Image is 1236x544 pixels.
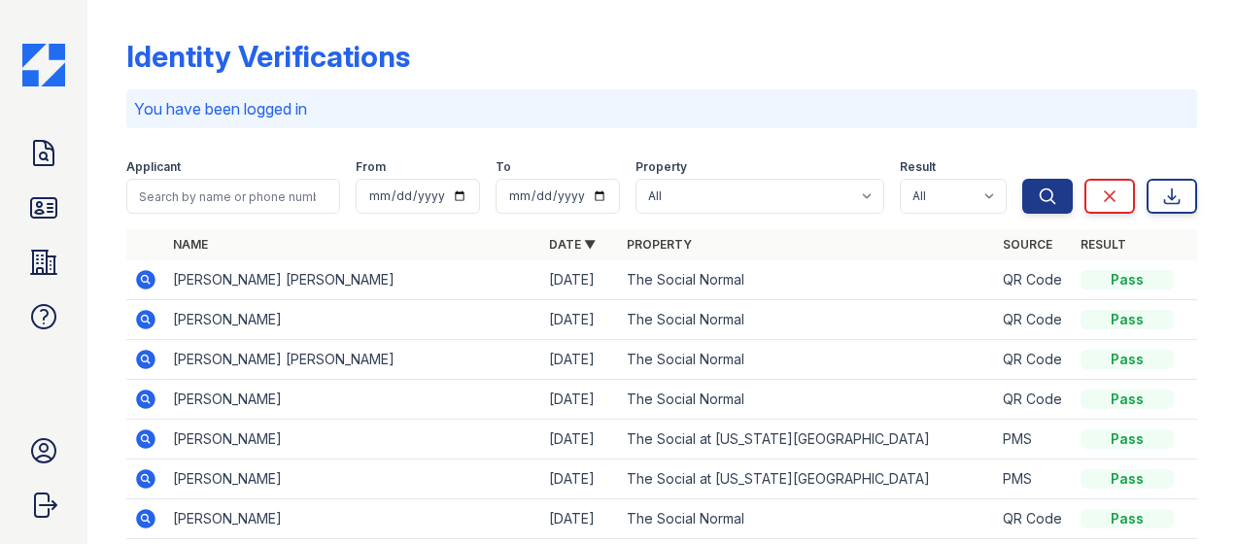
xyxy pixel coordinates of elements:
label: Property [635,159,687,175]
td: [PERSON_NAME] [165,420,541,459]
td: PMS [995,420,1073,459]
div: Pass [1081,390,1174,409]
a: Name [173,237,208,252]
td: [PERSON_NAME] [PERSON_NAME] [165,260,541,300]
input: Search by name or phone number [126,179,340,214]
td: [PERSON_NAME] [165,459,541,499]
a: Property [627,237,692,252]
td: QR Code [995,499,1073,539]
td: PMS [995,459,1073,499]
td: QR Code [995,260,1073,300]
div: Pass [1081,270,1174,289]
td: The Social at [US_STATE][GEOGRAPHIC_DATA] [619,459,995,499]
td: [PERSON_NAME] [165,300,541,340]
div: Pass [1081,429,1174,449]
p: You have been logged in [134,97,1189,120]
td: [DATE] [541,420,619,459]
label: From [356,159,386,175]
td: [DATE] [541,459,619,499]
td: [PERSON_NAME] [165,499,541,539]
label: To [496,159,511,175]
td: [DATE] [541,380,619,420]
td: [PERSON_NAME] [PERSON_NAME] [165,340,541,380]
label: Result [900,159,936,175]
td: The Social Normal [619,340,995,380]
div: Pass [1081,310,1174,329]
td: The Social Normal [619,380,995,420]
td: [DATE] [541,499,619,539]
div: Pass [1081,350,1174,369]
td: The Social Normal [619,300,995,340]
td: [DATE] [541,300,619,340]
a: Result [1081,237,1126,252]
a: Source [1003,237,1052,252]
td: [DATE] [541,260,619,300]
div: Pass [1081,469,1174,489]
td: The Social Normal [619,499,995,539]
td: QR Code [995,380,1073,420]
div: Identity Verifications [126,39,410,74]
img: CE_Icon_Blue-c292c112584629df590d857e76928e9f676e5b41ef8f769ba2f05ee15b207248.png [22,44,65,86]
td: QR Code [995,340,1073,380]
td: [DATE] [541,340,619,380]
a: Date ▼ [549,237,596,252]
td: The Social Normal [619,260,995,300]
div: Pass [1081,509,1174,528]
iframe: chat widget [1154,466,1217,525]
td: QR Code [995,300,1073,340]
td: The Social at [US_STATE][GEOGRAPHIC_DATA] [619,420,995,459]
td: [PERSON_NAME] [165,380,541,420]
label: Applicant [126,159,181,175]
